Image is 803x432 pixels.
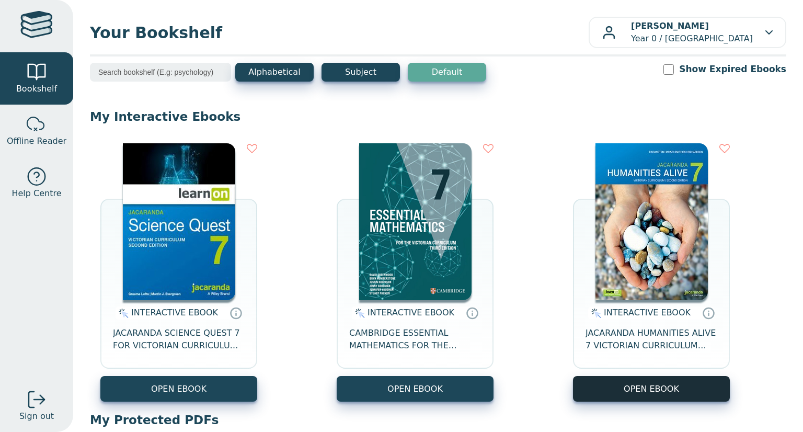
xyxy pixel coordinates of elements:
span: INTERACTIVE EBOOK [368,308,454,317]
img: 429ddfad-7b91-e911-a97e-0272d098c78b.jpg [595,143,708,300]
span: INTERACTIVE EBOOK [604,308,691,317]
button: Default [408,63,486,82]
img: 329c5ec2-5188-ea11-a992-0272d098c78b.jpg [123,143,235,300]
img: interactive.svg [116,307,129,320]
span: Bookshelf [16,83,57,95]
button: OPEN EBOOK [337,376,494,402]
input: Search bookshelf (E.g: psychology) [90,63,231,82]
p: My Interactive Ebooks [90,109,786,124]
span: JACARANDA SCIENCE QUEST 7 FOR VICTORIAN CURRICULUM LEARNON 2E EBOOK [113,327,245,352]
p: Year 0 / [GEOGRAPHIC_DATA] [631,20,753,45]
p: My Protected PDFs [90,412,786,428]
span: INTERACTIVE EBOOK [131,308,218,317]
button: Subject [322,63,400,82]
img: interactive.svg [588,307,601,320]
label: Show Expired Ebooks [679,63,786,76]
b: [PERSON_NAME] [631,21,709,31]
span: JACARANDA HUMANITIES ALIVE 7 VICTORIAN CURRICULUM LEARNON EBOOK 2E [586,327,717,352]
a: Interactive eBooks are accessed online via the publisher’s portal. They contain interactive resou... [702,306,715,319]
span: Offline Reader [7,135,66,147]
button: OPEN EBOOK [100,376,257,402]
span: Your Bookshelf [90,21,589,44]
button: OPEN EBOOK [573,376,730,402]
img: a4cdec38-c0cf-47c5-bca4-515c5eb7b3e9.png [359,143,472,300]
button: [PERSON_NAME]Year 0 / [GEOGRAPHIC_DATA] [589,17,786,48]
a: Interactive eBooks are accessed online via the publisher’s portal. They contain interactive resou... [230,306,242,319]
button: Alphabetical [235,63,314,82]
a: Interactive eBooks are accessed online via the publisher’s portal. They contain interactive resou... [466,306,478,319]
span: Sign out [19,410,54,423]
span: Help Centre [12,187,61,200]
img: interactive.svg [352,307,365,320]
span: CAMBRIDGE ESSENTIAL MATHEMATICS FOR THE VICTORIAN CURRICULUM YEAR 7 EBOOK 3E [349,327,481,352]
